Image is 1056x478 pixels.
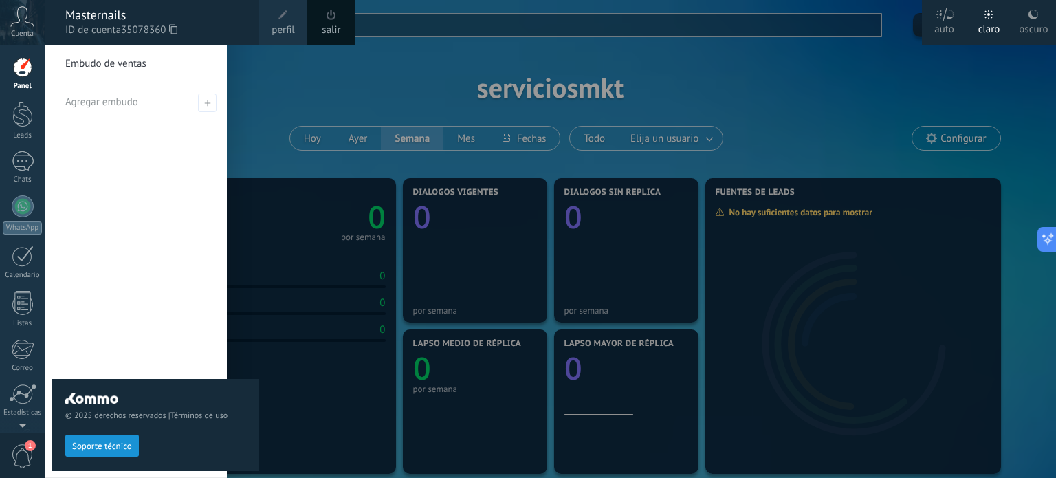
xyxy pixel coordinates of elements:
[3,409,43,417] div: Estadísticas
[3,175,43,184] div: Chats
[25,440,36,451] span: 1
[934,9,954,45] div: auto
[3,271,43,280] div: Calendario
[11,30,34,39] span: Cuenta
[3,131,43,140] div: Leads
[3,221,42,235] div: WhatsApp
[272,23,294,38] span: perfil
[65,440,139,450] a: Soporte técnico
[65,8,245,23] div: Masternails
[65,435,139,457] button: Soporte técnico
[121,23,177,38] span: 35078360
[65,23,245,38] span: ID de cuenta
[65,411,245,421] span: © 2025 derechos reservados |
[322,23,340,38] a: salir
[978,9,1000,45] div: claro
[1019,9,1048,45] div: oscuro
[72,442,132,451] span: Soporte técnico
[3,364,43,373] div: Correo
[45,433,227,478] a: Todos los leads
[3,82,43,91] div: Panel
[3,319,43,328] div: Listas
[170,411,228,421] a: Términos de uso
